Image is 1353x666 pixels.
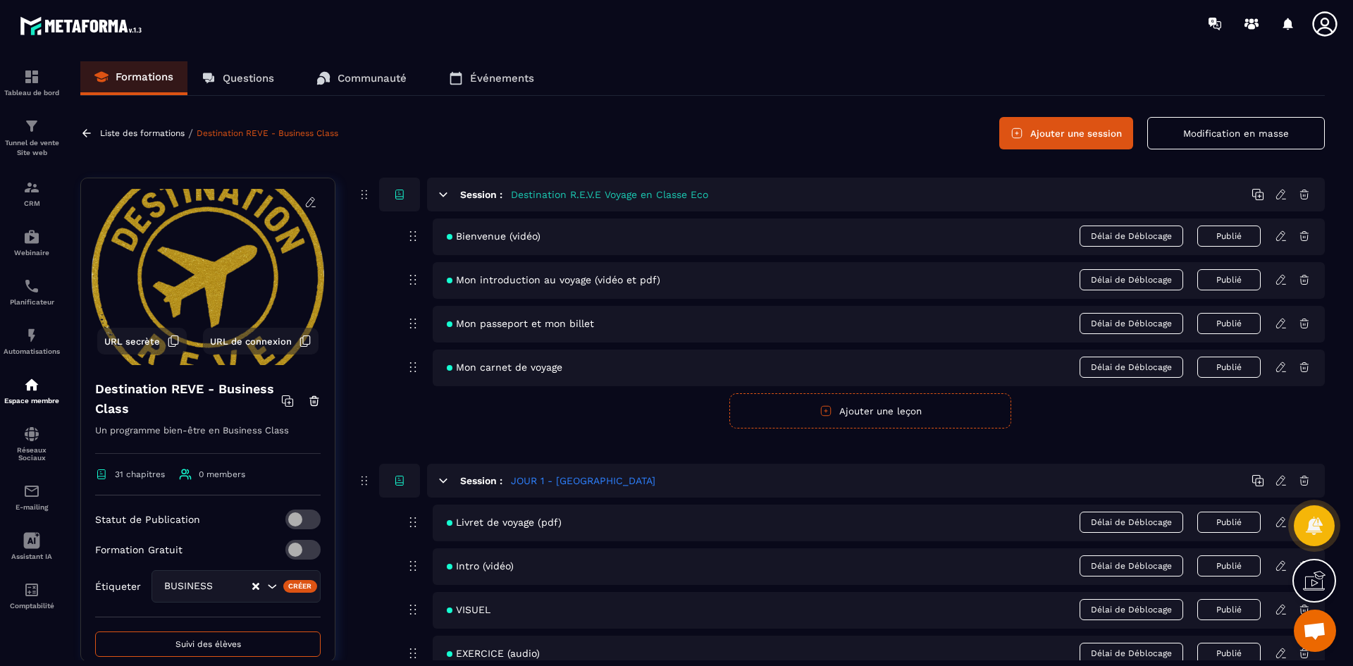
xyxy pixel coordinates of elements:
p: Un programme bien-être en Business Class [95,422,321,454]
button: Suivi des élèves [95,631,321,657]
button: Publié [1197,643,1261,664]
button: Publié [1197,357,1261,378]
p: Statut de Publication [95,514,200,525]
img: formation [23,68,40,85]
a: formationformationTableau de bord [4,58,60,107]
span: Délai de Déblocage [1080,512,1183,533]
a: Communauté [302,61,421,95]
button: Publié [1197,599,1261,620]
img: background [92,189,324,365]
h4: Destination REVE - Business Class [95,379,281,419]
p: CRM [4,199,60,207]
p: Webinaire [4,249,60,257]
span: Délai de Déblocage [1080,357,1183,378]
h5: Destination R.E.V.E Voyage en Classe Eco [511,187,708,202]
img: logo [20,13,147,39]
span: 31 chapitres [115,469,165,479]
h6: Session : [460,189,502,200]
a: accountantaccountantComptabilité [4,571,60,620]
a: emailemailE-mailing [4,472,60,522]
a: formationformationCRM [4,168,60,218]
span: Délai de Déblocage [1080,643,1183,664]
p: Communauté [338,72,407,85]
p: E-mailing [4,503,60,511]
p: Formation Gratuit [95,544,183,555]
img: scheduler [23,278,40,295]
span: Mon carnet de voyage [447,362,562,373]
span: Intro (vidéo) [447,560,514,572]
input: Search for option [216,579,251,594]
a: automationsautomationsWebinaire [4,218,60,267]
button: Ajouter une session [999,117,1133,149]
button: Modification en masse [1147,117,1325,149]
a: formationformationTunnel de vente Site web [4,107,60,168]
span: EXERCICE (audio) [447,648,540,659]
span: Bienvenue (vidéo) [447,230,540,242]
a: Liste des formations [100,128,185,138]
p: Comptabilité [4,602,60,610]
button: Publié [1197,512,1261,533]
span: BUSINESS [161,579,216,594]
span: Délai de Déblocage [1080,313,1183,334]
img: formation [23,118,40,135]
span: Livret de voyage (pdf) [447,517,562,528]
span: Mon passeport et mon billet [447,318,594,329]
p: Tableau de bord [4,89,60,97]
p: Automatisations [4,347,60,355]
button: Clear Selected [252,581,259,592]
span: / [188,127,193,140]
img: accountant [23,581,40,598]
a: automationsautomationsAutomatisations [4,316,60,366]
button: URL secrète [97,328,187,354]
span: VISUEL [447,604,490,615]
img: automations [23,376,40,393]
p: Étiqueter [95,581,141,592]
a: Destination REVE - Business Class [197,128,338,138]
button: Publié [1197,269,1261,290]
div: Créer [283,580,318,593]
a: Formations [80,61,187,95]
span: Mon introduction au voyage (vidéo et pdf) [447,274,660,285]
p: Espace membre [4,397,60,405]
span: 0 members [199,469,245,479]
button: Publié [1197,313,1261,334]
span: Délai de Déblocage [1080,599,1183,620]
p: Tunnel de vente Site web [4,138,60,158]
p: Assistant IA [4,553,60,560]
span: Délai de Déblocage [1080,269,1183,290]
img: automations [23,228,40,245]
div: Ouvrir le chat [1294,610,1336,652]
a: schedulerschedulerPlanificateur [4,267,60,316]
button: URL de connexion [203,328,319,354]
a: Assistant IA [4,522,60,571]
a: social-networksocial-networkRéseaux Sociaux [4,415,60,472]
p: Événements [470,72,534,85]
h6: Session : [460,475,502,486]
div: Search for option [152,570,321,603]
img: automations [23,327,40,344]
img: email [23,483,40,500]
p: Questions [223,72,274,85]
span: Suivi des élèves [175,639,241,649]
span: Délai de Déblocage [1080,555,1183,576]
h5: JOUR 1 - [GEOGRAPHIC_DATA] [511,474,655,488]
a: Événements [435,61,548,95]
span: URL de connexion [210,336,292,347]
img: formation [23,179,40,196]
a: automationsautomationsEspace membre [4,366,60,415]
button: Publié [1197,555,1261,576]
button: Ajouter une leçon [729,393,1011,428]
span: Délai de Déblocage [1080,226,1183,247]
img: social-network [23,426,40,443]
span: URL secrète [104,336,160,347]
button: Publié [1197,226,1261,247]
a: Questions [187,61,288,95]
p: Réseaux Sociaux [4,446,60,462]
p: Planificateur [4,298,60,306]
p: Formations [116,70,173,83]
